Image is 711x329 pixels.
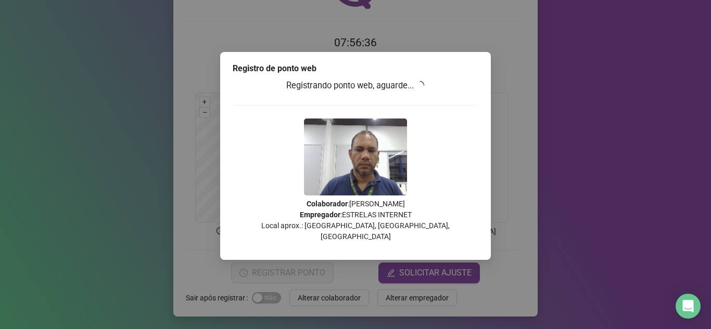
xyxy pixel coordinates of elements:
strong: Colaborador [307,200,348,208]
span: loading [415,80,426,91]
div: Registro de ponto web [233,62,478,75]
h3: Registrando ponto web, aguarde... [233,79,478,93]
p: : [PERSON_NAME] : ESTRELAS INTERNET Local aprox.: [GEOGRAPHIC_DATA], [GEOGRAPHIC_DATA], [GEOGRAPH... [233,199,478,242]
strong: Empregador [300,210,340,219]
img: Z [304,119,407,195]
div: Open Intercom Messenger [676,294,701,319]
